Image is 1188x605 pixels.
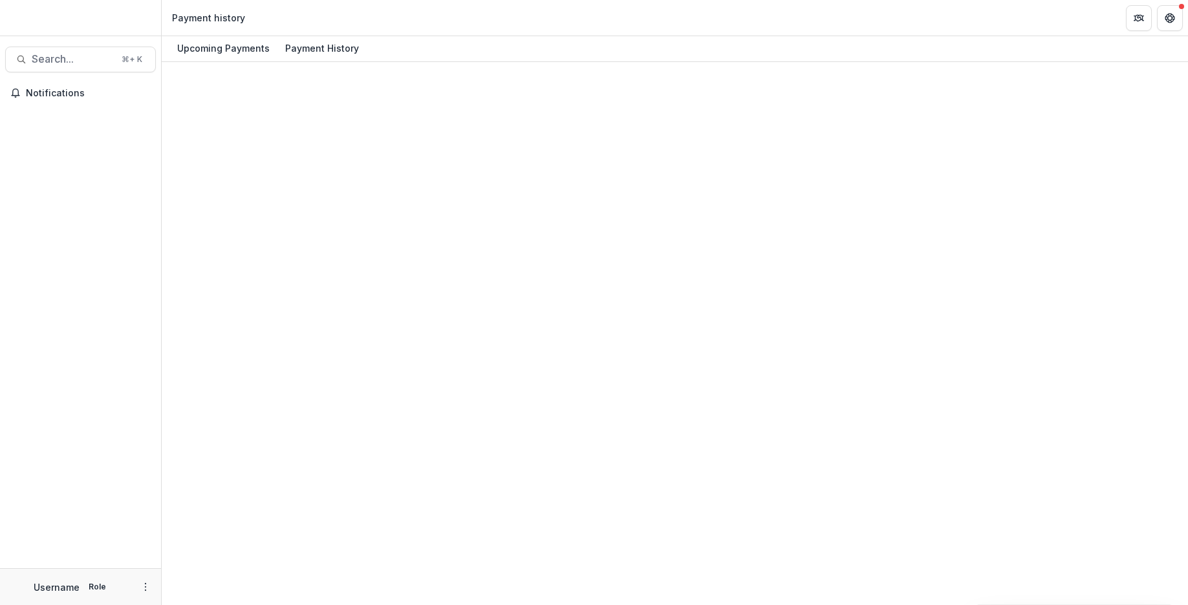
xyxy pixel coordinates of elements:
p: Username [34,580,80,594]
div: Payment History [280,39,364,58]
button: Partners [1126,5,1152,31]
div: Upcoming Payments [172,39,275,58]
p: Role [85,581,110,593]
div: Payment history [172,11,245,25]
div: ⌘ + K [119,52,145,67]
button: Notifications [5,83,156,103]
button: Get Help [1157,5,1183,31]
nav: breadcrumb [167,8,250,27]
span: Search... [32,53,114,65]
a: Payment History [280,36,364,61]
button: More [138,579,153,595]
button: Search... [5,47,156,72]
span: Notifications [26,88,151,99]
a: Upcoming Payments [172,36,275,61]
